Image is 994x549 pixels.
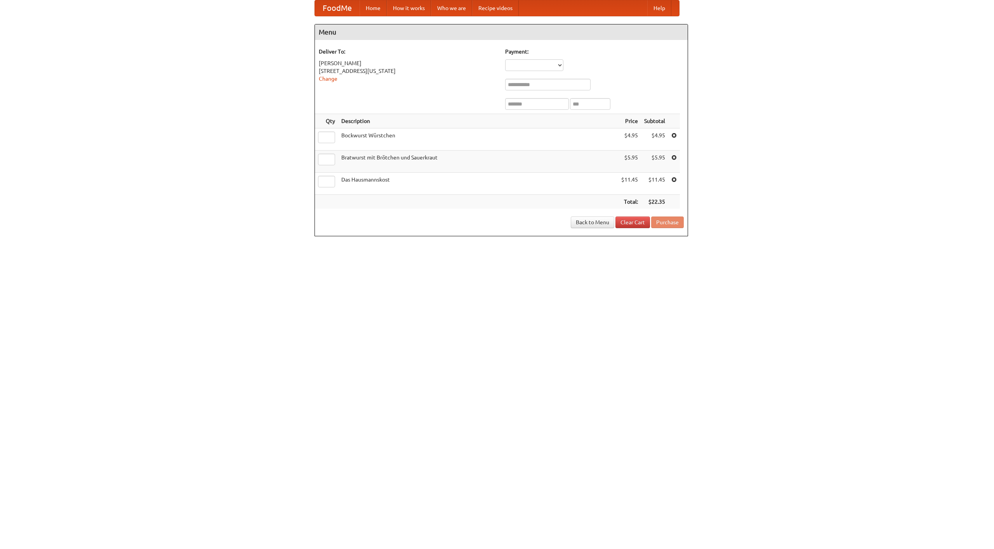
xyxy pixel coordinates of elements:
[360,0,387,16] a: Home
[431,0,472,16] a: Who we are
[641,195,668,209] th: $22.35
[315,24,688,40] h4: Menu
[618,128,641,151] td: $4.95
[641,151,668,173] td: $5.95
[338,151,618,173] td: Bratwurst mit Brötchen und Sauerkraut
[618,173,641,195] td: $11.45
[338,114,618,128] th: Description
[319,76,337,82] a: Change
[641,114,668,128] th: Subtotal
[618,195,641,209] th: Total:
[647,0,671,16] a: Help
[319,48,497,55] h5: Deliver To:
[615,216,650,228] a: Clear Cart
[319,59,497,67] div: [PERSON_NAME]
[319,67,497,75] div: [STREET_ADDRESS][US_STATE]
[387,0,431,16] a: How it works
[641,173,668,195] td: $11.45
[618,151,641,173] td: $5.95
[618,114,641,128] th: Price
[571,216,614,228] a: Back to Menu
[505,48,684,55] h5: Payment:
[338,128,618,151] td: Bockwurst Würstchen
[338,173,618,195] td: Das Hausmannskost
[315,0,360,16] a: FoodMe
[651,216,684,228] button: Purchase
[315,114,338,128] th: Qty
[641,128,668,151] td: $4.95
[472,0,519,16] a: Recipe videos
